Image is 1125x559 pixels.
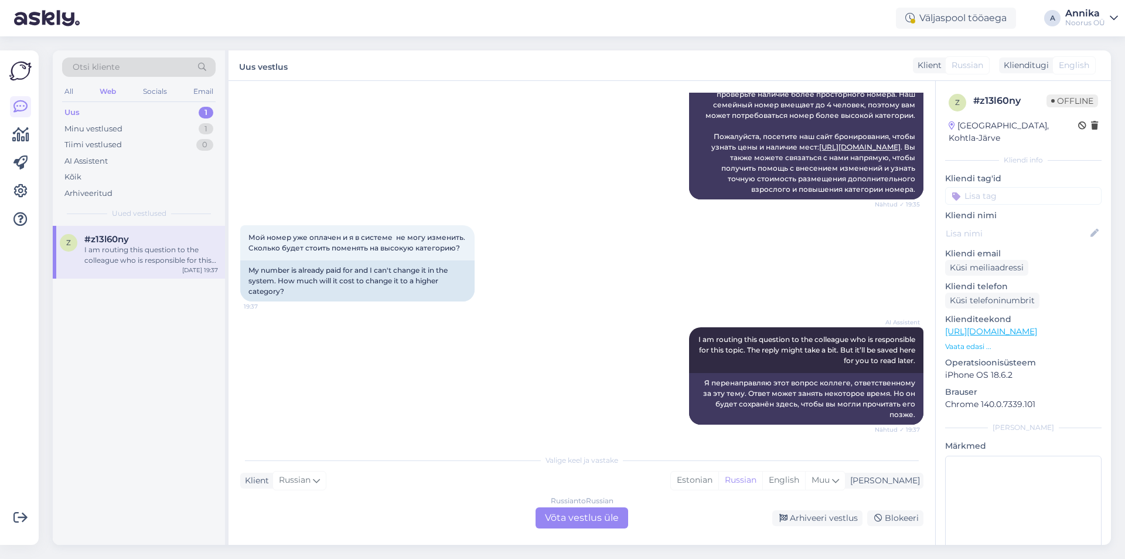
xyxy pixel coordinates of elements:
div: Uus [64,107,80,118]
span: #z13l60ny [84,234,129,245]
a: [URL][DOMAIN_NAME] [819,143,901,151]
span: Nähtud ✓ 19:37 [875,425,920,434]
p: Kliendi nimi [945,209,1102,222]
p: Klienditeekond [945,313,1102,326]
div: Kõik [64,171,81,183]
span: Мой номер уже оплачен и я в системе не могу изменить. Сколько будет стоить поменять на высокую ка... [248,233,467,252]
div: Arhiveeritud [64,188,112,199]
p: Kliendi tag'id [945,172,1102,185]
p: Brauser [945,386,1102,398]
p: Kliendi telefon [945,280,1102,293]
div: Minu vestlused [64,123,122,135]
div: Socials [141,84,169,99]
div: AI Assistent [64,155,108,167]
label: Uus vestlus [239,57,288,73]
div: Klienditugi [999,59,1049,72]
p: Operatsioonisüsteem [945,357,1102,369]
span: z [955,98,960,107]
div: Klient [240,475,269,487]
div: My number is already paid for and I can't change it in the system. How much will it cost to chang... [240,260,475,301]
div: [PERSON_NAME] [846,475,920,487]
div: Я перенаправляю этот вопрос коллеге, ответственному за эту тему. Ответ может занять некоторое вре... [689,373,923,425]
p: Märkmed [945,440,1102,452]
span: z [66,238,71,247]
div: Russian [718,472,762,489]
div: Blokeeri [867,510,923,526]
span: 19:37 [244,302,288,311]
div: 1 [199,107,213,118]
div: [PERSON_NAME] [945,422,1102,433]
span: Russian [952,59,983,72]
p: Vaata edasi ... [945,341,1102,352]
div: A [1044,10,1061,26]
input: Lisa nimi [946,227,1088,240]
a: [URL][DOMAIN_NAME] [945,326,1037,337]
span: I am routing this question to the colleague who is responsible for this topic. The reply might ta... [698,335,917,365]
p: iPhone OS 18.6.2 [945,369,1102,381]
div: Küsi meiliaadressi [945,260,1028,276]
div: English [762,472,805,489]
div: [GEOGRAPHIC_DATA], Kohtla-Järve [949,120,1078,144]
p: Chrome 140.0.7339.101 [945,398,1102,411]
span: Nähtud ✓ 19:35 [875,200,920,209]
div: # z13l60ny [973,94,1046,108]
div: Annika [1065,9,1105,18]
div: Email [191,84,216,99]
span: Otsi kliente [73,61,120,73]
div: Russian to Russian [551,496,613,506]
div: Чтобы добавить ещё одного взрослого в бронирование, проверьте наличие более просторного номера. Н... [689,74,923,199]
div: Valige keel ja vastake [240,455,923,466]
input: Lisa tag [945,187,1102,205]
div: I am routing this question to the colleague who is responsible for this topic. The reply might ta... [84,245,218,266]
div: Väljaspool tööaega [896,8,1016,29]
span: English [1059,59,1089,72]
img: Askly Logo [9,60,32,82]
span: AI Assistent [876,318,920,327]
div: All [62,84,76,99]
div: Küsi telefoninumbrit [945,293,1039,309]
div: Arhiveeri vestlus [772,510,862,526]
div: Estonian [671,472,718,489]
div: 0 [196,139,213,151]
span: Muu [812,475,830,485]
a: AnnikaNoorus OÜ [1065,9,1118,28]
div: [DATE] 19:37 [182,266,218,275]
span: Russian [279,474,311,487]
div: Tiimi vestlused [64,139,122,151]
div: 1 [199,123,213,135]
div: Web [97,84,118,99]
p: Kliendi email [945,248,1102,260]
span: Offline [1046,94,1098,107]
div: Kliendi info [945,155,1102,165]
div: Noorus OÜ [1065,18,1105,28]
div: Klient [913,59,942,72]
div: Võta vestlus üle [536,507,628,528]
span: Uued vestlused [112,208,166,219]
